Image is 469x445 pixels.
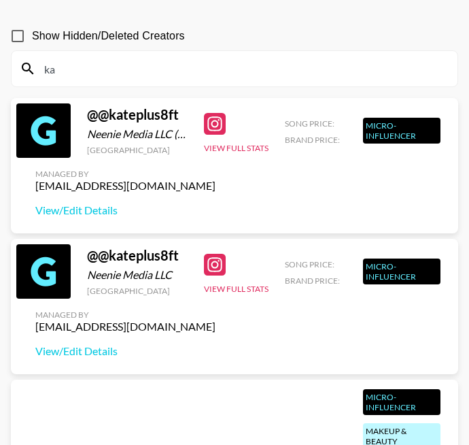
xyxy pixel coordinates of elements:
[285,276,340,286] span: Brand Price:
[87,145,188,155] div: [GEOGRAPHIC_DATA]
[35,320,215,333] div: [EMAIL_ADDRESS][DOMAIN_NAME]
[204,143,268,153] button: View Full Stats
[35,310,215,320] div: Managed By
[87,286,188,296] div: [GEOGRAPHIC_DATA]
[35,344,215,358] a: View/Edit Details
[363,389,440,415] div: Micro-Influencer
[204,284,268,294] button: View Full Stats
[363,259,440,284] div: Micro-Influencer
[363,118,440,144] div: Micro-Influencer
[285,135,340,145] span: Brand Price:
[87,268,188,282] div: Neenie Media LLC
[285,118,334,129] span: Song Price:
[35,169,215,179] div: Managed By
[87,106,188,123] div: @ @kateplus8ft
[32,28,185,44] span: Show Hidden/Deleted Creators
[35,179,215,193] div: [EMAIL_ADDRESS][DOMAIN_NAME]
[87,127,188,141] div: Neenie Media LLC (f/s/o [PERSON_NAME])
[35,203,215,217] a: View/Edit Details
[87,247,188,264] div: @ @kateplus8ft
[285,259,334,269] span: Song Price:
[36,58,449,80] input: Search by User Name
